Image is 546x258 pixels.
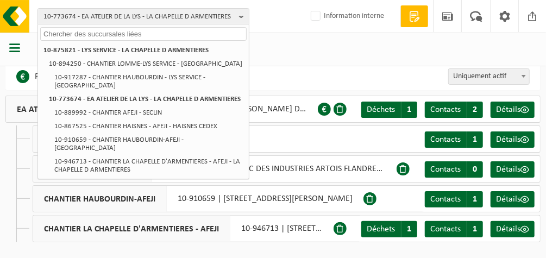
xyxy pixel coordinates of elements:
div: 10-867525 | DRAKA PARC DES INDUSTRIES ARTOIS FLANDRES [STREET_ADDRESS][PERSON_NAME] [33,155,397,183]
span: Détails [496,195,520,204]
span: CHANTIER LA CHAPELLE D'ARMENTIERES - AFEJI [33,216,230,242]
a: Détails [491,191,535,207]
li: 10-889992 - CHANTIER AFEJI - SECLIN [51,106,247,119]
span: Détails [496,225,520,234]
a: Détails [491,161,535,178]
span: CHANTIER AFEJI [33,126,113,152]
li: 10-910659 - CHANTIER HAUBOURDIN-AFEJI - [GEOGRAPHIC_DATA] [51,133,247,155]
span: Détails [496,135,520,144]
span: 10-773674 - EA ATELIER DE LA LYS - LA CHAPELLE D ARMENTIERES [43,9,235,25]
a: Contacts 0 [425,161,483,178]
a: Contacts 1 [425,131,483,148]
span: Contacts [430,165,461,174]
span: 1 [467,221,483,237]
span: EA ATELIER DE LA LYS [6,96,106,122]
span: 1 [401,102,417,118]
span: 0 [467,161,483,178]
span: 2 [467,102,483,118]
li: 10-946713 - CHANTIER LA CHAPELLE D'ARMENTIERES - AFEJI - LA CHAPELLE D ARMENTIERES [51,155,247,177]
span: Détails [496,105,520,114]
span: CHANTIER HAISNES - AFEJI [33,156,152,182]
li: Partenaire commercial [16,68,117,85]
a: Détails [491,221,535,237]
input: Chercher des succursales liées [40,27,247,41]
a: Contacts 2 [425,102,483,118]
li: 10-894250 - CHANTIER LOMME-LYS SERVICE - [GEOGRAPHIC_DATA] [46,57,247,71]
span: Contacts [430,225,461,234]
span: 1 [401,221,417,237]
li: 10-867525 - CHANTIER HAISNES - AFEJI - HAISNES CEDEX [51,119,247,133]
strong: 10-875821 - LYS SERVICE - LA CHAPELLE D ARMENTIERES [43,47,209,54]
div: 10-946713 | [STREET_ADDRESS][PERSON_NAME] D ARMENTIERES [33,215,334,242]
div: 10-773674 | [STREET_ADDRESS][PERSON_NAME] D ARMENTIERES | [5,96,318,123]
li: 10-917287 - CHANTIER HAUBOURDIN - LYS SERVICE - [GEOGRAPHIC_DATA] [51,71,247,92]
span: Déchets [367,105,395,114]
span: Uniquement actif [449,69,529,84]
label: Information interne [309,8,384,24]
span: Contacts [430,135,461,144]
span: 1 [467,131,483,148]
span: Détails [496,165,520,174]
a: Déchets 1 [361,102,417,118]
a: Déchets 1 [361,221,417,237]
span: Contacts [430,105,461,114]
button: 10-773674 - EA ATELIER DE LA LYS - LA CHAPELLE D ARMENTIERES [37,8,249,24]
a: Détails [491,131,535,148]
span: CHANTIER HAUBOURDIN-AFEJI [33,186,167,212]
a: Contacts 1 [425,191,483,207]
span: Uniquement actif [448,68,530,85]
span: 1 [467,191,483,207]
a: Contacts 1 [425,221,483,237]
span: Contacts [430,195,461,204]
strong: 10-773674 - EA ATELIER DE LA LYS - LA CHAPELLE D ARMENTIERES [49,96,241,103]
div: 10-910659 | [STREET_ADDRESS][PERSON_NAME] [33,185,363,212]
span: Déchets [367,225,395,234]
div: 10-889992 | , 59113 SECLIN [33,125,233,153]
a: Détails [491,102,535,118]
